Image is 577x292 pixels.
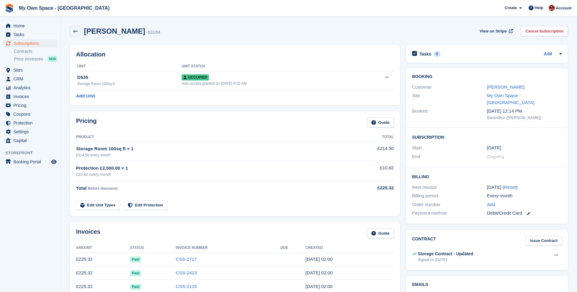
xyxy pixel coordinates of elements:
[412,282,562,287] h2: Emails
[418,251,473,257] div: Storage Contract - Updated
[13,66,50,74] span: Sites
[487,184,562,191] div: [DATE] ( )
[487,154,504,159] span: Ongoing
[84,27,145,35] h2: [PERSON_NAME]
[76,200,120,210] a: Edit Unit Types
[345,185,394,192] div: £225.32
[418,257,473,263] div: Signed on [DATE]
[3,30,57,39] a: menu
[130,284,141,290] span: Paid
[76,132,345,142] th: Product
[13,92,50,101] span: Invoices
[305,243,394,253] th: Created
[130,270,141,276] span: Paid
[76,165,345,172] div: Protection £2,500.00 × 1
[504,185,516,190] a: Reset
[13,119,50,127] span: Protection
[487,144,501,151] time: 2024-12-10 01:00:00 UTC
[280,243,306,253] th: Due
[544,51,552,58] a: Add
[14,56,43,62] span: Price increases
[3,39,57,48] a: menu
[477,26,514,36] a: View on Stripe
[521,26,568,36] a: Cancel Subscription
[412,108,487,121] div: Booked
[412,153,487,160] div: End
[3,136,57,145] a: menu
[412,173,562,179] h2: Billing
[3,158,57,166] a: menu
[556,5,572,11] span: Account
[176,243,280,253] th: Invoice Number
[305,256,332,262] time: 2025-09-10 01:00:56 UTC
[305,284,332,289] time: 2025-07-10 01:00:50 UTC
[76,145,345,152] div: Storage Room 100sq ft × 1
[76,266,130,280] td: £225.32
[76,243,130,253] th: Amount
[412,84,487,91] div: Customer
[14,49,57,54] a: Contracts
[77,74,182,81] div: D535
[123,200,167,210] a: Edit Protection
[487,201,495,208] a: Add
[367,117,394,127] a: Guide
[130,256,141,263] span: Paid
[3,66,57,74] a: menu
[13,22,50,30] span: Home
[3,92,57,101] a: menu
[3,75,57,83] a: menu
[13,30,50,39] span: Tasks
[412,74,562,79] h2: Booking
[76,253,130,266] td: £225.32
[487,93,534,105] a: My Own Space - [GEOGRAPHIC_DATA]
[3,110,57,118] a: menu
[505,5,517,11] span: Create
[76,185,87,191] span: Total
[3,22,57,30] a: menu
[345,161,394,181] td: £10.82
[176,270,197,275] a: CSS-2413
[13,110,50,118] span: Coupons
[367,228,394,238] a: Guide
[76,152,345,158] div: £214.50 every month
[433,51,440,57] div: 0
[77,81,182,87] div: Storage Room 100sq ft
[13,75,50,83] span: CRM
[3,119,57,127] a: menu
[412,144,487,151] div: Start
[148,29,160,36] div: 63184
[16,3,112,13] a: My Own Space - [GEOGRAPHIC_DATA]
[419,51,431,57] h2: Tasks
[47,56,57,62] div: NEW
[182,74,209,80] span: Occupied
[13,127,50,136] span: Settings
[182,62,359,71] th: Unit Status
[76,62,182,71] th: Unit
[13,39,50,48] span: Subscriptions
[412,184,487,191] div: Next invoice
[3,127,57,136] a: menu
[480,28,507,34] span: View on Stripe
[487,115,562,121] div: Backoffice ([PERSON_NAME])
[50,158,57,165] a: Preview store
[345,132,394,142] th: Total
[549,5,555,11] img: Megan Angel
[5,150,61,156] span: Storefront
[412,236,436,246] h2: Contract
[76,117,97,127] h2: Pricing
[305,270,332,275] time: 2025-08-10 01:00:23 UTC
[176,284,197,289] a: CSS-2115
[76,93,95,100] a: Add Unit
[487,108,562,115] div: [DATE] 12:14 PM
[76,171,345,178] div: £10.82 every month
[76,51,394,58] h2: Allocation
[487,84,524,90] a: [PERSON_NAME]
[526,236,562,246] a: Issue Contract
[13,83,50,92] span: Analytics
[5,4,14,13] img: stora-icon-8386f47178a22dfd0bd8f6a31ec36ba5ce8667c1dd55bd0f319d3a0aa187defe.svg
[176,256,197,262] a: CSS-2717
[13,136,50,145] span: Capital
[345,142,394,161] td: £214.50
[535,5,543,11] span: Help
[13,101,50,110] span: Pricing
